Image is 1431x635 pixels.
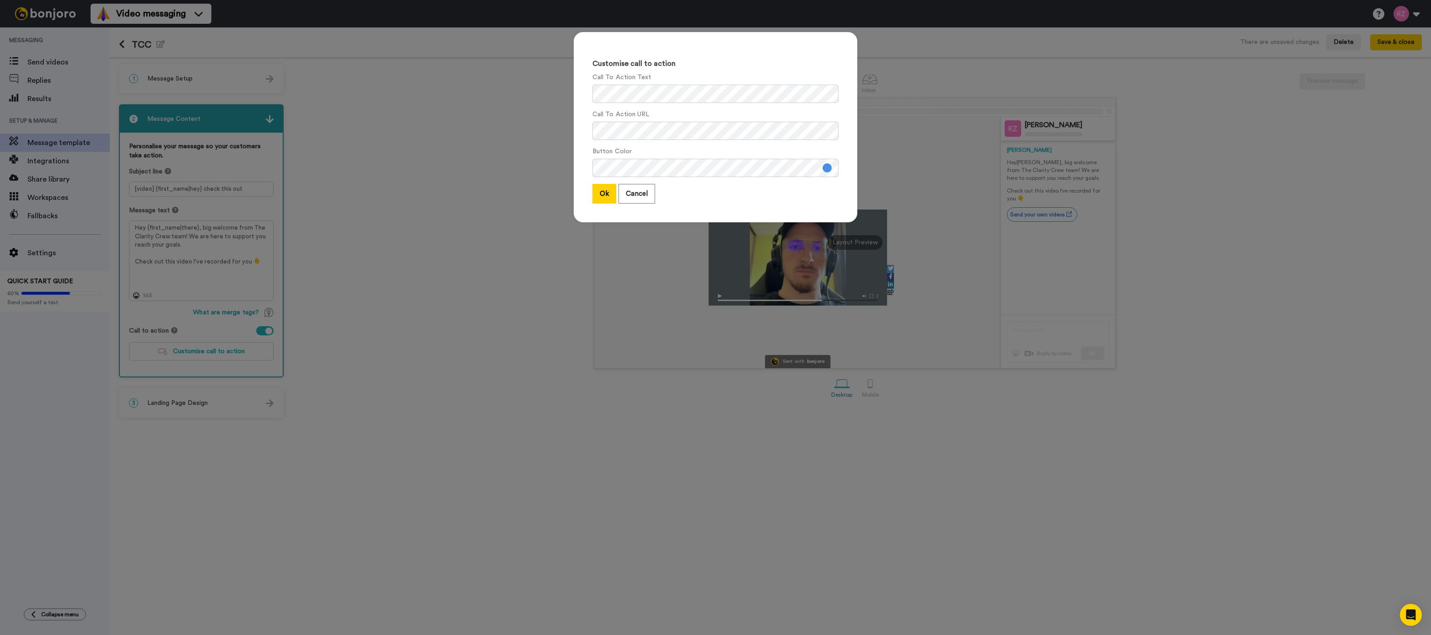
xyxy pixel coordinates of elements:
div: Open Intercom Messenger [1400,604,1422,626]
label: Button Color [592,147,632,156]
label: Call To Action Text [592,73,651,82]
h3: Customise call to action [592,60,839,68]
button: Cancel [619,184,655,204]
button: Ok [592,184,616,204]
label: Call To Action URL [592,110,649,119]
